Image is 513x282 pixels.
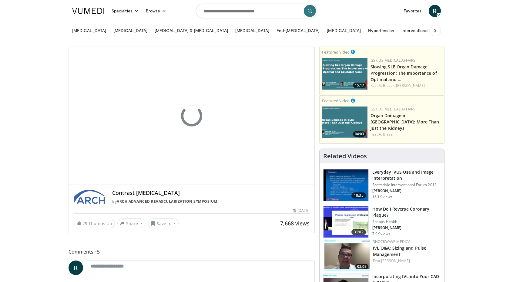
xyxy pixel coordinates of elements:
[232,25,273,37] a: [MEDICAL_DATA]
[69,25,110,37] a: [MEDICAL_DATA]
[372,169,441,181] h3: Everyday IVUS Use and Image Interpretation
[72,8,104,14] img: VuMedi Logo
[322,107,367,138] img: e91ec583-8f54-4b52-99b4-be941cf021de.png.150x105_q85_crop-smart_upscale.jpg
[351,229,366,235] span: 31:02
[273,25,323,37] a: End-[MEDICAL_DATA]
[370,107,416,112] a: GSK US Medical Affairs
[324,206,368,238] img: 31adc9e7-5da4-4a43-a07f-d5170cdb9529.150x105_q85_crop-smart_upscale.jpg
[429,5,441,17] a: R
[370,64,437,82] a: Slowing SLE Organ Damage Progression: The Importance of Optimal and …
[110,25,151,37] a: [MEDICAL_DATA]
[148,218,179,228] button: Save to
[372,206,441,218] h3: How Do I Reverse Coronary Plaque?
[370,83,442,88] div: Feat.
[112,199,309,204] div: By
[69,47,314,185] video-js: Video Player
[400,5,425,17] a: Favorites
[82,221,87,226] span: 29
[373,258,439,264] div: Feat.
[379,132,394,137] a: A. Blazer
[372,219,441,224] p: Scripps Health
[364,25,398,37] a: Hypertension
[108,5,142,17] a: Specialties
[322,58,367,90] a: 15:17
[280,220,310,227] span: 7,668 views
[353,131,366,137] span: 04:03
[324,169,368,201] img: dTBemQywLidgNXR34xMDoxOjA4MTsiGN.150x105_q85_crop-smart_upscale.jpg
[74,190,105,204] img: ARCH Advanced Revascularization Symposium
[323,206,441,238] a: 31:02 How Do I Reverse Coronary Plaque? Scripps Health [PERSON_NAME] 7.9K views
[372,182,441,187] p: Scottsdale Interventional Forum 2013
[370,132,442,137] div: Feat.
[322,98,350,103] small: Featured Video
[370,58,416,63] a: GSK US Medical Affairs
[322,107,367,138] a: 04:03
[381,258,410,263] a: [PERSON_NAME]
[370,113,439,131] a: Organ Damage in [GEOGRAPHIC_DATA]: More Than Just the Kidneys
[351,192,366,198] span: 18:35
[353,83,366,88] span: 15:17
[398,25,455,37] a: Interventional Nephrology
[323,169,441,201] a: 18:35 Everyday IVUS Use and Image Interpretation Scottsdale Interventional Forum 2013 [PERSON_NAM...
[372,231,390,236] p: 7.9K views
[151,25,232,37] a: [MEDICAL_DATA] & [MEDICAL_DATA]
[117,199,217,204] a: ARCH Advanced Revascularization Symposium
[372,189,441,193] p: [PERSON_NAME]
[69,248,315,256] span: Comments 5
[324,239,370,271] img: e8640610-3750-4212-a6eb-2e620dd6e463.150x105_q85_crop-smart_upscale.jpg
[196,4,317,18] input: Search topics, interventions
[323,152,367,160] h4: Related Videos
[355,264,368,269] span: 02:08
[373,245,427,257] a: IVL Q&A: Sizing and Pulse Management
[117,218,146,228] button: Share
[324,239,370,271] a: 02:08
[112,190,309,196] h4: Contrast [MEDICAL_DATA]
[322,58,367,90] img: dff207f3-9236-4a51-a237-9c7125d9f9ab.png.150x105_q85_crop-smart_upscale.jpg
[142,5,170,17] a: Browse
[323,25,364,37] a: [MEDICAL_DATA]
[69,261,83,275] a: R
[293,208,309,213] div: [DATE]
[372,195,392,199] p: 16.1K views
[372,225,441,230] p: [PERSON_NAME]
[373,239,413,244] a: Shockwave Medical
[396,83,425,88] a: [PERSON_NAME]
[379,83,395,88] a: A. Blazer,
[322,49,350,55] small: Featured Video
[74,219,115,228] a: 29 Thumbs Up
